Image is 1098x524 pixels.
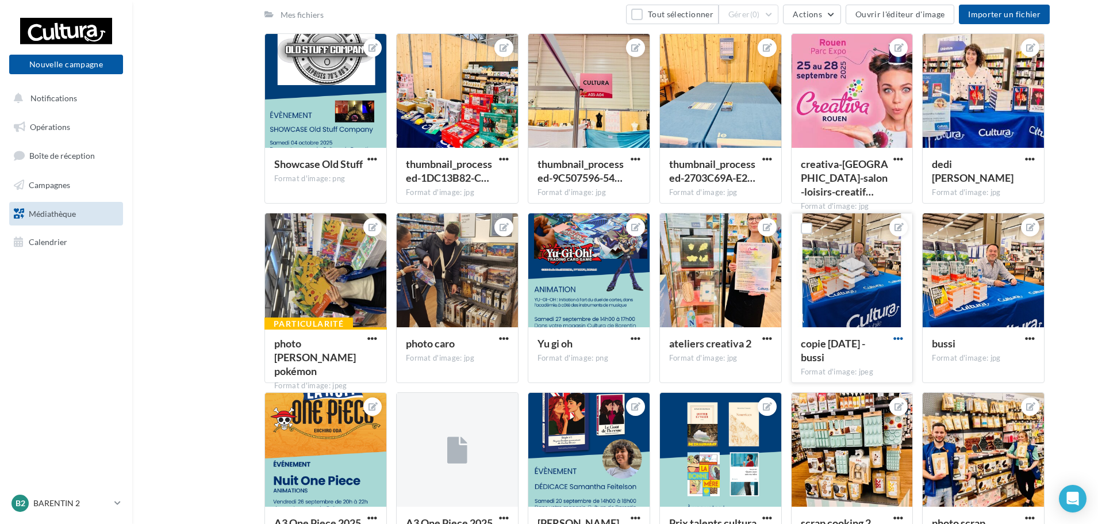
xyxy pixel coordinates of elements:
[16,498,25,509] span: B2
[7,115,125,139] a: Opérations
[669,158,755,184] span: thumbnail_processed-2703C69A-E2EA-46E9-8399-A07482554CCA
[626,5,718,24] button: Tout sélectionner
[538,353,640,364] div: Format d'image: png
[406,353,509,364] div: Format d'image: jpg
[932,353,1035,364] div: Format d'image: jpg
[959,5,1050,24] button: Importer un fichier
[406,337,455,350] span: photo caro
[406,158,492,184] span: thumbnail_processed-1DC13B82-CF22-4403-8C97-A9F696F7BFFA
[9,492,123,514] a: B2 BARENTIN 2
[7,202,125,226] a: Médiathèque
[801,158,888,198] span: creativa-rouen-salon-loisirs-creatifs-2025
[274,158,363,170] span: Showcase Old Stuff
[9,55,123,74] button: Nouvelle campagne
[801,367,904,377] div: Format d'image: jpeg
[538,188,640,198] div: Format d'image: jpg
[29,208,76,218] span: Médiathèque
[30,122,70,132] span: Opérations
[932,158,1013,184] span: dedi sam feitelson
[846,5,954,24] button: Ouvrir l'éditeur d'image
[1059,485,1087,512] div: Open Intercom Messenger
[30,93,77,103] span: Notifications
[538,158,624,184] span: thumbnail_processed-9C507596-5438-4A82-A559-1A4DADE4565B
[669,353,772,364] div: Format d'image: jpg
[783,5,840,24] button: Actions
[968,9,1041,19] span: Importer un fichier
[7,86,121,110] button: Notifications
[29,180,70,190] span: Campagnes
[406,188,509,198] div: Format d'image: jpg
[793,9,821,19] span: Actions
[274,174,377,184] div: Format d'image: png
[932,188,1035,198] div: Format d'image: jpg
[29,237,67,247] span: Calendrier
[33,498,110,509] p: BARENTIN 2
[750,10,760,19] span: (0)
[669,337,751,350] span: ateliers creativa 2
[932,337,955,350] span: bussi
[29,151,95,160] span: Boîte de réception
[281,9,324,21] div: Mes fichiers
[801,201,904,212] div: Format d'image: jpg
[538,337,573,350] span: Yu gi oh
[7,143,125,168] a: Boîte de réception
[7,230,125,254] a: Calendrier
[669,188,772,198] div: Format d'image: jpg
[7,173,125,197] a: Campagnes
[719,5,779,24] button: Gérer(0)
[274,381,377,391] div: Format d'image: jpeg
[801,337,865,364] span: copie 11-09-2025 - bussi
[274,337,356,377] span: photo julie pokémon
[264,318,353,330] div: Particularité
